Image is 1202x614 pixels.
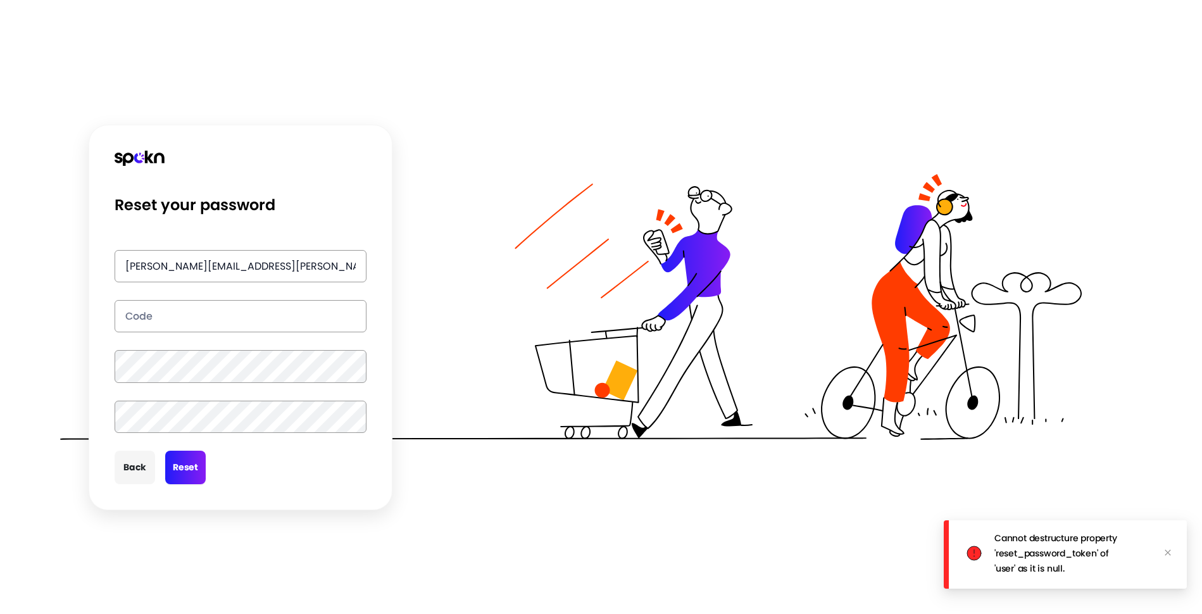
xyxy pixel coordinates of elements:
[115,300,366,332] input: Code
[115,196,275,215] h2: Reset your password
[994,532,1117,575] p: Cannot destructure property 'reset_password_token' of 'user' as it is null.
[115,250,366,282] input: Email
[1164,549,1172,556] span: close
[165,451,206,484] button: Reset
[115,451,155,484] button: Back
